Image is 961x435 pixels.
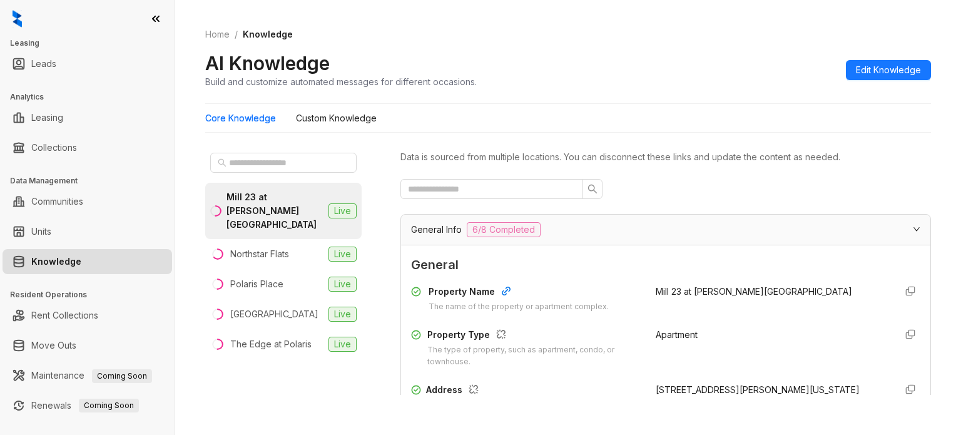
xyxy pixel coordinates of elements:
li: Maintenance [3,363,172,388]
div: Mill 23 at [PERSON_NAME][GEOGRAPHIC_DATA] [226,190,323,232]
div: The Edge at Polaris [230,337,312,351]
span: 6/8 Completed [467,222,541,237]
div: General Info6/8 Completed [401,215,930,245]
img: logo [13,10,22,28]
a: Leads [31,51,56,76]
a: Knowledge [31,249,81,274]
div: Polaris Place [230,277,283,291]
div: Northstar Flats [230,247,289,261]
span: Edit Knowledge [856,63,921,77]
div: Address [426,383,641,399]
li: Move Outs [3,333,172,358]
li: Renewals [3,393,172,418]
span: Knowledge [243,29,293,39]
h2: AI Knowledge [205,51,330,75]
span: search [218,158,226,167]
div: Property Type [427,328,640,344]
a: RenewalsComing Soon [31,393,139,418]
span: Live [328,203,357,218]
span: expanded [913,225,920,233]
div: Data is sourced from multiple locations. You can disconnect these links and update the content as... [400,150,931,164]
span: Live [328,277,357,292]
span: Coming Soon [92,369,152,383]
a: Leasing [31,105,63,130]
span: Coming Soon [79,399,139,412]
a: Home [203,28,232,41]
li: Collections [3,135,172,160]
div: Custom Knowledge [296,111,377,125]
li: Leads [3,51,172,76]
li: Knowledge [3,249,172,274]
div: The type of property, such as apartment, condo, or townhouse. [427,344,640,368]
div: [GEOGRAPHIC_DATA] [230,307,318,321]
button: Edit Knowledge [846,60,931,80]
li: Rent Collections [3,303,172,328]
h3: Leasing [10,38,175,49]
a: Units [31,219,51,244]
div: Core Knowledge [205,111,276,125]
div: The name of the property or apartment complex. [429,301,609,313]
li: / [235,28,238,41]
li: Units [3,219,172,244]
h3: Data Management [10,175,175,187]
h3: Analytics [10,91,175,103]
li: Communities [3,189,172,214]
span: Live [328,337,357,352]
div: [STREET_ADDRESS][PERSON_NAME][US_STATE] [656,383,885,397]
a: Move Outs [31,333,76,358]
div: Property Name [429,285,609,301]
div: Build and customize automated messages for different occasions. [205,75,477,88]
a: Rent Collections [31,303,98,328]
a: Communities [31,189,83,214]
span: search [587,184,597,194]
h3: Resident Operations [10,289,175,300]
span: Live [328,307,357,322]
li: Leasing [3,105,172,130]
span: General Info [411,223,462,237]
span: Mill 23 at [PERSON_NAME][GEOGRAPHIC_DATA] [656,286,852,297]
span: General [411,255,920,275]
span: Live [328,247,357,262]
span: Apartment [656,329,698,340]
a: Collections [31,135,77,160]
